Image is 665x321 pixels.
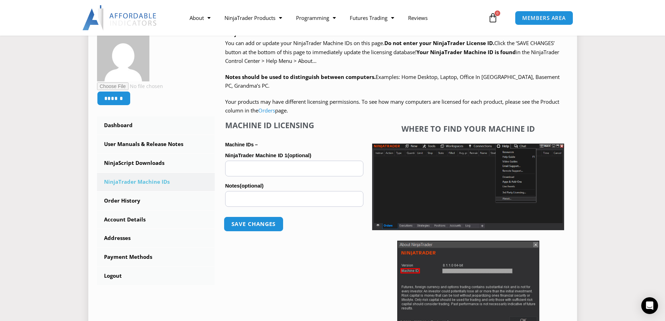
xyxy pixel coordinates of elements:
[416,49,516,56] strong: Your NinjaTrader Machine ID is found
[97,135,215,153] a: User Manuals & Release Notes
[97,211,215,229] a: Account Details
[97,267,215,285] a: Logout
[97,192,215,210] a: Order History
[224,217,283,232] button: Save changes
[384,39,494,46] b: Do not enter your NinjaTrader License ID.
[97,116,215,285] nav: Account pages
[522,15,566,21] span: MEMBERS AREA
[97,29,149,81] img: bddc036d8a594b73211226d7f1b62c6b42c13e7d395964bc5dc11361869ae2d4
[97,154,215,172] a: NinjaScript Downloads
[82,5,157,30] img: LogoAI | Affordable Indicators – NinjaTrader
[97,248,215,266] a: Payment Methods
[343,10,401,26] a: Futures Trading
[641,297,658,314] div: Open Intercom Messenger
[225,98,559,114] span: Your products may have different licensing permissions. To see how many computers are licensed fo...
[495,10,500,16] span: 0
[287,152,311,158] span: (optional)
[217,10,289,26] a: NinjaTrader Products
[225,39,559,64] span: Click the ‘SAVE CHANGES’ button at the bottom of this page to immediately update the licensing da...
[225,73,560,89] span: Examples: Home Desktop, Laptop, Office In [GEOGRAPHIC_DATA], Basement PC, Grandma’s PC.
[225,181,363,191] label: Notes
[97,229,215,247] a: Addresses
[372,144,564,230] img: Screenshot 2025-01-17 1155544 | Affordable Indicators – NinjaTrader
[225,150,363,161] label: NinjaTrader Machine ID 1
[225,73,376,80] strong: Notes should be used to distinguish between computers.
[183,10,217,26] a: About
[401,10,435,26] a: Reviews
[258,107,275,114] a: Orders
[97,116,215,134] a: Dashboard
[372,124,564,133] h4: Where to find your Machine ID
[240,183,264,189] span: (optional)
[515,11,573,25] a: MEMBERS AREA
[225,121,363,130] h4: Machine ID Licensing
[478,8,508,28] a: 0
[183,10,486,26] nav: Menu
[97,173,215,191] a: NinjaTrader Machine IDs
[225,142,258,147] strong: Machine IDs –
[289,10,343,26] a: Programming
[225,39,384,46] span: You can add or update your NinjaTrader Machine IDs on this page.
